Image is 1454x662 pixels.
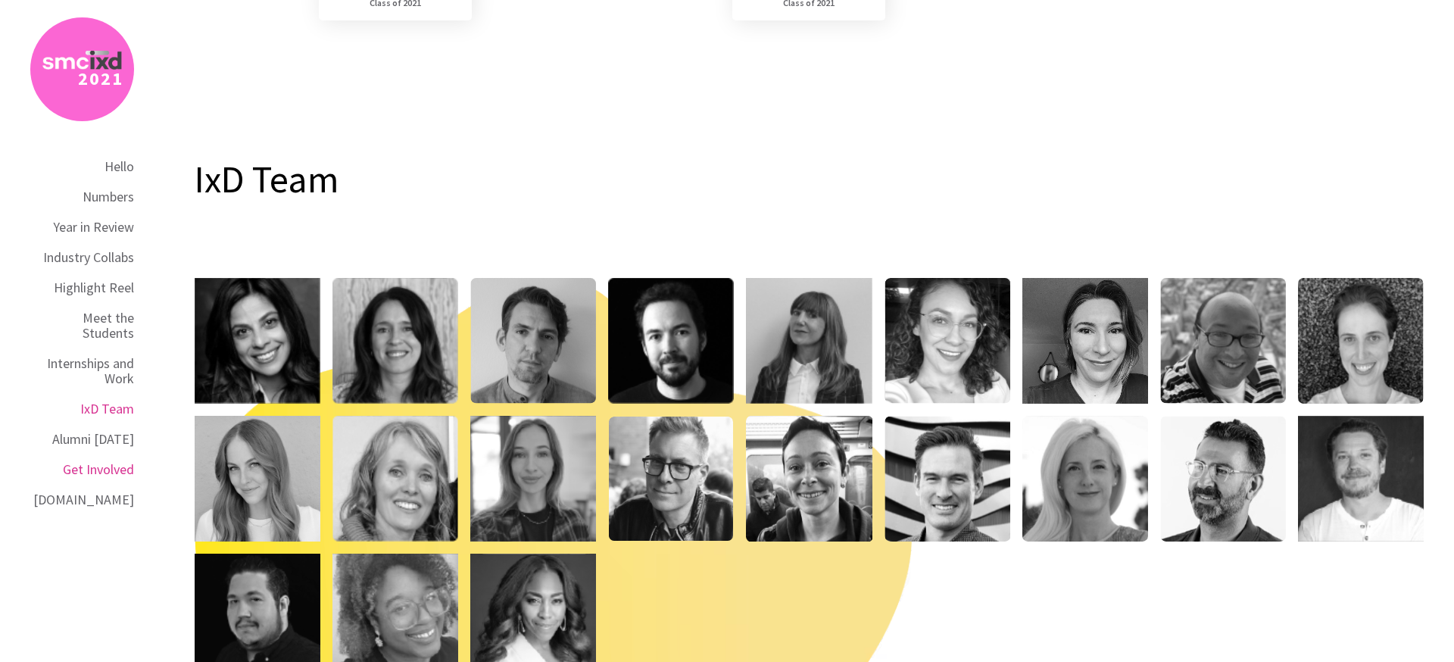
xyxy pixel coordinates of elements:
[33,492,134,507] div: [DOMAIN_NAME]
[43,242,134,273] a: Industry Collabs
[83,182,134,212] a: Numbers
[78,70,88,88] div: 2
[30,311,134,341] div: Meet the Students
[63,454,134,485] a: Get Involved
[105,151,134,182] a: Hello
[105,159,134,174] div: Hello
[101,70,111,88] div: 2
[54,273,134,303] a: Highlight Reel
[195,157,1424,202] h2: IxD Team
[52,424,134,454] a: Alumni [DATE]
[30,348,134,394] a: Internships and Work
[30,303,134,348] a: Meet the Students
[30,17,134,121] a: 2021
[54,280,134,295] div: Highlight Reel
[80,401,134,417] div: IxD Team
[83,189,134,205] div: Numbers
[43,250,134,265] div: Industry Collabs
[53,212,134,242] a: Year in Review
[112,70,122,88] div: 1
[63,462,134,477] div: Get Involved
[33,485,134,515] a: [DOMAIN_NAME]
[80,394,134,424] a: IxD Team
[53,220,134,235] div: Year in Review
[89,70,99,88] div: 0
[52,432,134,447] div: Alumni [DATE]
[30,356,134,386] div: Internships and Work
